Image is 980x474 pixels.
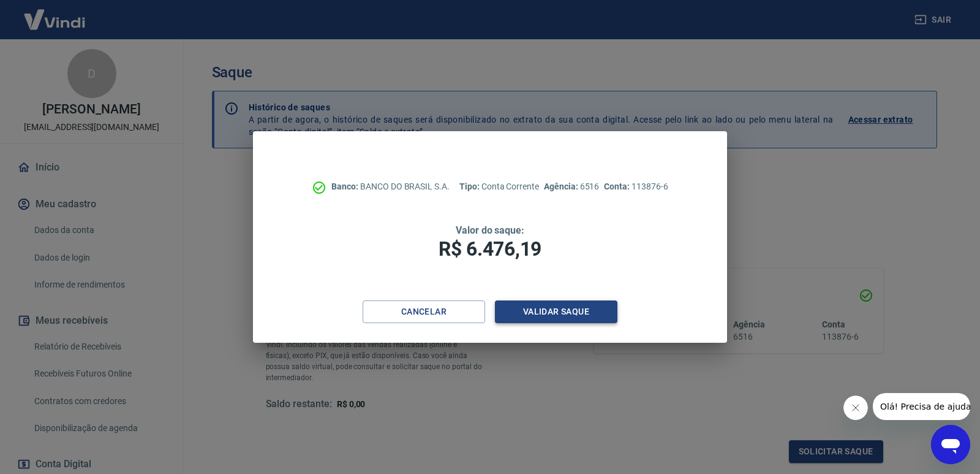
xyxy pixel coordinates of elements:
iframe: Fechar mensagem [843,396,868,420]
span: Conta: [604,182,631,191]
p: BANCO DO BRASIL S.A. [331,180,450,193]
span: Banco: [331,182,360,191]
span: Valor do saque: [456,224,524,236]
p: Conta Corrente [459,180,539,193]
iframe: Mensagem da empresa [873,393,970,420]
span: R$ 6.476,19 [439,237,541,261]
button: Cancelar [363,300,485,323]
span: Agência: [544,182,580,191]
iframe: Botão para abrir a janela de mensagens [931,425,970,464]
button: Validar saque [495,300,617,323]
p: 113876-6 [604,180,668,193]
span: Olá! Precisa de ajuda? [7,9,103,18]
p: 6516 [544,180,599,193]
span: Tipo: [459,182,481,191]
